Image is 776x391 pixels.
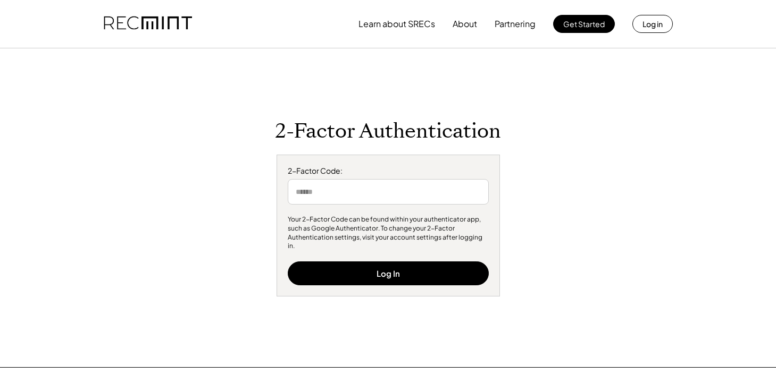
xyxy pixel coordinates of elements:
[104,6,192,42] img: recmint-logotype%403x.png
[453,13,477,35] button: About
[275,119,501,144] h1: 2-Factor Authentication
[495,13,536,35] button: Partnering
[288,166,489,176] div: 2-Factor Code:
[358,13,435,35] button: Learn about SRECs
[288,261,489,285] button: Log In
[553,15,615,33] button: Get Started
[288,215,489,251] div: Your 2-Factor Code can be found within your authenticator app, such as Google Authenticator. To c...
[632,15,673,33] button: Log in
